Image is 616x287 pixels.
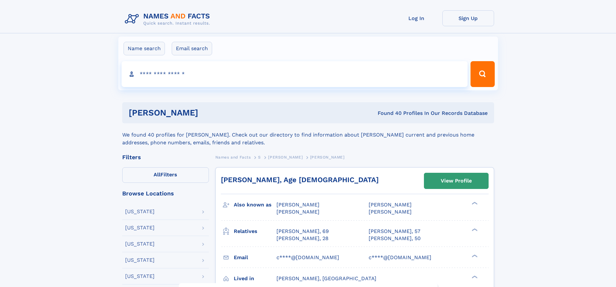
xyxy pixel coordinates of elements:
[276,235,329,242] a: [PERSON_NAME], 28
[124,42,165,55] label: Name search
[129,109,288,117] h1: [PERSON_NAME]
[172,42,212,55] label: Email search
[221,176,379,184] a: [PERSON_NAME], Age [DEMOGRAPHIC_DATA]
[122,167,209,183] label: Filters
[234,199,276,210] h3: Also known as
[470,61,494,87] button: Search Button
[369,228,420,235] a: [PERSON_NAME], 57
[122,10,215,28] img: Logo Names and Facts
[258,155,261,160] span: S
[122,61,468,87] input: search input
[369,209,412,215] span: [PERSON_NAME]
[470,254,478,258] div: ❯
[441,173,472,188] div: View Profile
[470,227,478,232] div: ❯
[234,273,276,284] h3: Lived in
[288,110,488,117] div: Found 40 Profiles In Our Records Database
[276,202,319,208] span: [PERSON_NAME]
[125,209,155,214] div: [US_STATE]
[276,275,376,281] span: [PERSON_NAME], [GEOGRAPHIC_DATA]
[470,201,478,205] div: ❯
[442,10,494,26] a: Sign Up
[268,153,303,161] a: [PERSON_NAME]
[122,123,494,147] div: We found 40 profiles for [PERSON_NAME]. Check out our directory to find information about [PERSON...
[276,209,319,215] span: [PERSON_NAME]
[470,275,478,279] div: ❯
[258,153,261,161] a: S
[276,228,329,235] a: [PERSON_NAME], 69
[125,274,155,279] div: [US_STATE]
[310,155,345,160] span: [PERSON_NAME]
[122,154,209,160] div: Filters
[424,173,488,189] a: View Profile
[125,241,155,247] div: [US_STATE]
[268,155,303,160] span: [PERSON_NAME]
[215,153,251,161] a: Names and Facts
[122,191,209,196] div: Browse Locations
[391,10,442,26] a: Log In
[369,202,412,208] span: [PERSON_NAME]
[369,235,421,242] a: [PERSON_NAME], 50
[234,252,276,263] h3: Email
[125,225,155,230] div: [US_STATE]
[154,171,160,178] span: All
[125,258,155,263] div: [US_STATE]
[234,226,276,237] h3: Relatives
